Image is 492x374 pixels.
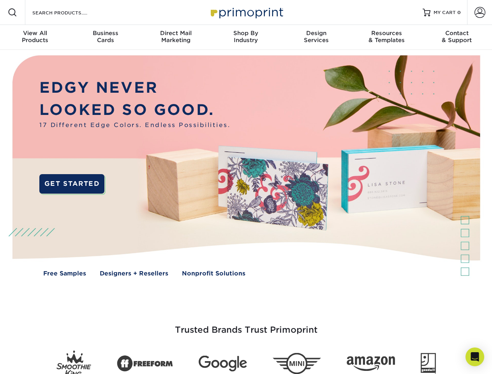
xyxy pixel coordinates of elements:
a: GET STARTED [39,174,104,194]
div: Open Intercom Messenger [466,348,484,366]
a: Designers + Resellers [100,269,168,278]
a: Free Samples [43,269,86,278]
div: & Templates [351,30,421,44]
a: BusinessCards [70,25,140,50]
a: Direct MailMarketing [141,25,211,50]
input: SEARCH PRODUCTS..... [32,8,108,17]
img: Google [199,356,247,372]
div: & Support [422,30,492,44]
span: 17 Different Edge Colors. Endless Possibilities. [39,121,230,130]
img: Amazon [347,356,395,371]
span: Direct Mail [141,30,211,37]
span: Resources [351,30,421,37]
div: Cards [70,30,140,44]
p: EDGY NEVER [39,77,230,99]
div: Services [281,30,351,44]
span: Contact [422,30,492,37]
div: Marketing [141,30,211,44]
a: DesignServices [281,25,351,50]
a: Resources& Templates [351,25,421,50]
span: Design [281,30,351,37]
a: Shop ByIndustry [211,25,281,50]
p: LOOKED SO GOOD. [39,99,230,121]
img: Primoprint [207,4,285,21]
h3: Trusted Brands Trust Primoprint [18,306,474,344]
a: Nonprofit Solutions [182,269,245,278]
div: Industry [211,30,281,44]
span: MY CART [434,9,456,16]
span: Business [70,30,140,37]
a: Contact& Support [422,25,492,50]
img: Goodwill [421,353,436,374]
span: 0 [457,10,461,15]
span: Shop By [211,30,281,37]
